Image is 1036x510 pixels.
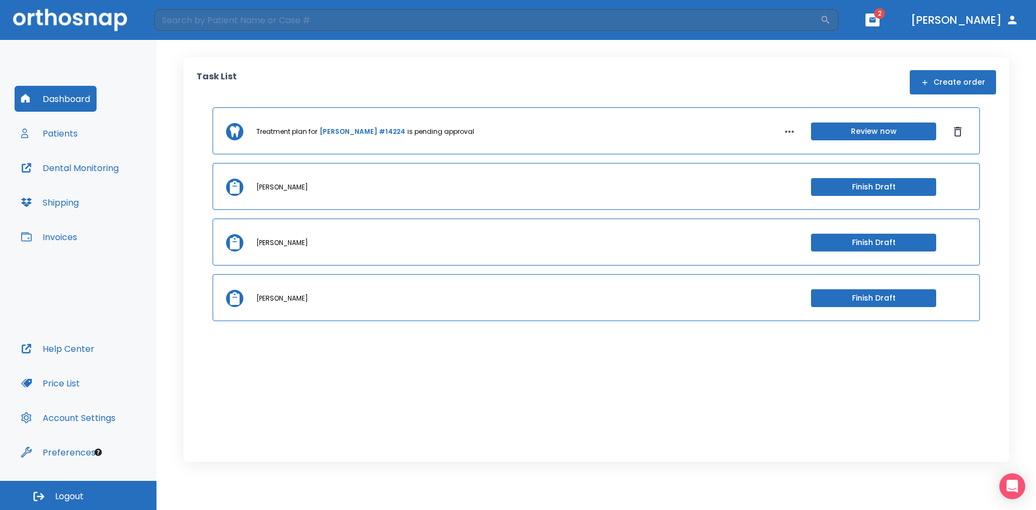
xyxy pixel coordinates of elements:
p: Task List [196,70,237,94]
button: Review now [811,123,936,140]
button: [PERSON_NAME] [906,10,1023,30]
button: Finish Draft [811,289,936,307]
button: Finish Draft [811,234,936,251]
button: Account Settings [15,405,122,431]
button: Finish Draft [811,178,936,196]
p: [PERSON_NAME] [256,182,308,192]
p: [PERSON_NAME] [256,294,308,303]
button: Invoices [15,224,84,250]
button: Help Center [15,336,101,362]
button: Price List [15,370,86,396]
button: Dental Monitoring [15,155,125,181]
button: Dashboard [15,86,97,112]
button: Create order [910,70,996,94]
button: Shipping [15,189,85,215]
div: Open Intercom Messenger [999,473,1025,499]
p: Treatment plan for [256,127,317,137]
p: is pending approval [407,127,474,137]
input: Search by Patient Name or Case # [154,9,820,31]
span: Logout [55,491,84,502]
button: Patients [15,120,84,146]
button: Dismiss [949,123,966,140]
button: Preferences [15,439,102,465]
p: [PERSON_NAME] [256,238,308,248]
span: 2 [874,8,885,19]
div: Tooltip anchor [93,447,103,457]
a: [PERSON_NAME] #14224 [319,127,405,137]
img: Orthosnap [13,9,127,31]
